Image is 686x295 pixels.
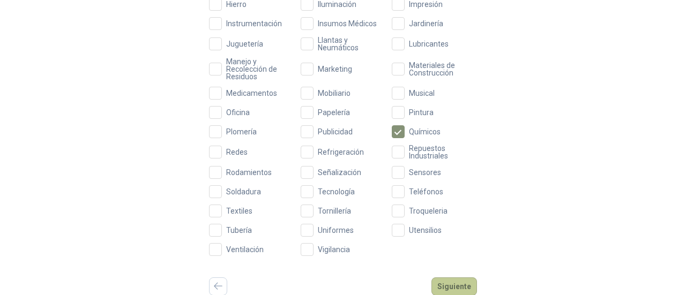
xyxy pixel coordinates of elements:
span: Llantas y Neumáticos [314,36,386,51]
span: Químicos [405,128,445,135]
span: Materiales de Construcción [405,62,477,77]
span: Iluminación [314,1,361,8]
span: Impresión [405,1,447,8]
span: Señalización [314,169,366,176]
span: Repuestos Industriales [405,145,477,160]
span: Uniformes [314,226,358,234]
span: Redes [222,148,252,156]
span: Tornillería [314,207,355,215]
span: Manejo y Recolección de Residuos [222,58,294,80]
span: Mobiliario [314,89,355,97]
span: Juguetería [222,40,267,48]
span: Papelería [314,109,354,116]
span: Musical [405,89,439,97]
span: Textiles [222,207,257,215]
span: Jardinería [405,20,448,27]
span: Insumos Médicos [314,20,381,27]
span: Hierro [222,1,251,8]
span: Soldadura [222,188,265,195]
span: Refrigeración [314,148,368,156]
span: Tubería [222,226,256,234]
span: Troqueleria [405,207,452,215]
span: Instrumentación [222,20,286,27]
span: Lubricantes [405,40,453,48]
span: Vigilancia [314,246,354,253]
span: Marketing [314,65,356,73]
span: Pintura [405,109,438,116]
span: Publicidad [314,128,357,135]
span: Ventilación [222,246,268,253]
span: Sensores [405,169,445,176]
span: Plomería [222,128,261,135]
span: Tecnología [314,188,359,195]
span: Utensilios [405,226,446,234]
span: Medicamentos [222,89,281,97]
span: Oficina [222,109,254,116]
span: Rodamientos [222,169,276,176]
span: Teléfonos [405,188,448,195]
